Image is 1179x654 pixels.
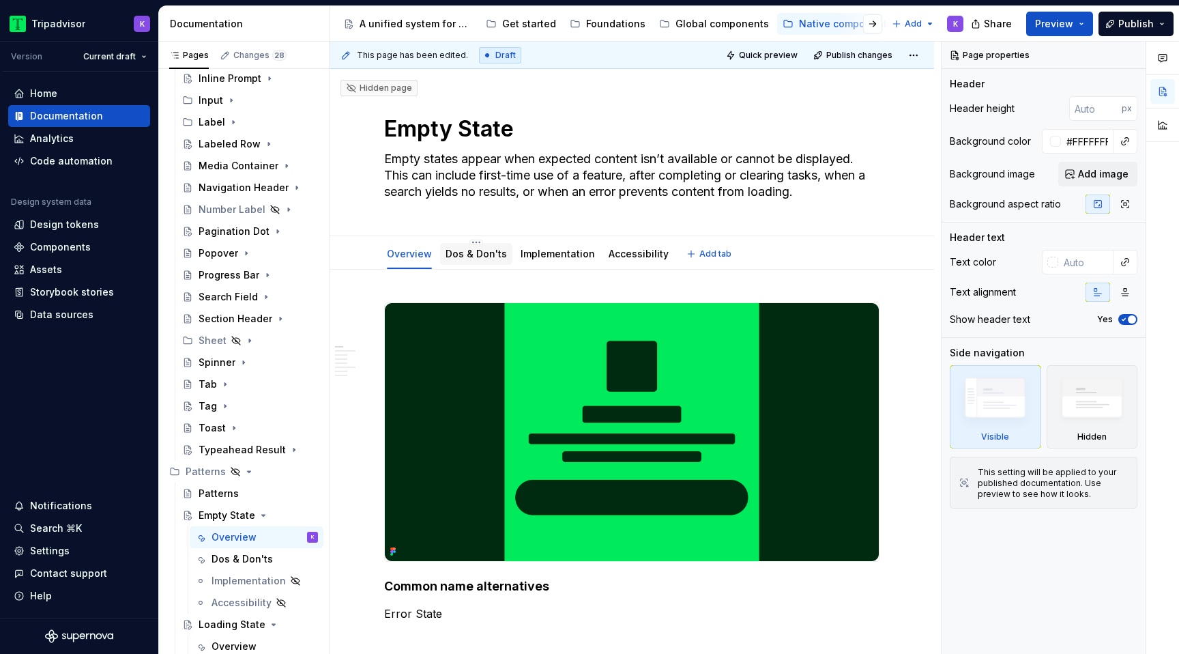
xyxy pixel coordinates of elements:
div: Pages [169,50,209,61]
div: Design tokens [30,218,99,231]
div: Dos & Don'ts [212,552,273,566]
div: Show header text [950,313,1030,326]
div: Pagination Dot [199,225,270,238]
a: Data sources [8,304,150,326]
a: Foundations [564,13,651,35]
a: Implementation [190,570,323,592]
span: Add [905,18,922,29]
a: Typeahead Result [177,439,323,461]
span: Quick preview [739,50,798,61]
button: Notifications [8,495,150,517]
a: Navigation Header [177,177,323,199]
div: This setting will be applied to your published documentation. Use preview to see how it looks. [978,467,1129,500]
button: Help [8,585,150,607]
div: Tag [199,399,217,413]
a: OverviewK [190,526,323,548]
a: Settings [8,540,150,562]
a: Loading State [177,614,323,636]
div: K [953,18,958,29]
div: Search ⌘K [30,522,82,535]
div: Hidden page [346,83,412,94]
span: Publish [1118,17,1154,31]
div: Side navigation [950,346,1025,360]
span: Add tab [699,248,731,259]
label: Yes [1097,314,1113,325]
div: Notifications [30,499,92,513]
div: Popover [199,246,238,260]
span: This page has been edited. [357,50,468,61]
div: Number Label [199,203,265,216]
a: Dos & Don'ts [446,248,507,259]
a: Accessibility [190,592,323,614]
div: Media Container [199,159,278,173]
button: Add image [1058,162,1137,186]
div: Visible [981,431,1009,442]
div: Background image [950,167,1035,181]
span: 28 [272,50,287,61]
p: px [1122,103,1132,114]
div: Labeled Row [199,137,261,151]
button: Add [888,14,939,33]
a: Toast [177,417,323,439]
div: Label [177,111,323,133]
div: Header text [950,231,1005,244]
a: Popover [177,242,323,264]
span: Publish changes [826,50,892,61]
div: Section Header [199,312,272,326]
a: Search Field [177,286,323,308]
div: Hidden [1077,431,1107,442]
div: Code automation [30,154,113,168]
div: Page tree [338,10,885,38]
a: Global components [654,13,774,35]
a: Storybook stories [8,281,150,303]
button: Quick preview [722,46,804,65]
a: Tab [177,373,323,395]
div: Accessibility [212,596,272,610]
span: Draft [495,50,516,61]
div: Documentation [30,109,103,123]
a: Pagination Dot [177,221,323,242]
div: Help [30,589,52,603]
strong: Common name alternatives [384,579,549,593]
div: Hidden [1047,365,1138,449]
div: Tripadvisor [31,17,85,31]
a: Design tokens [8,214,150,236]
p: Error State [384,606,879,622]
div: Text alignment [950,285,1016,299]
div: Patterns [164,461,323,483]
button: Add tab [682,244,738,264]
a: Labeled Row [177,133,323,155]
a: Get started [480,13,562,35]
div: Loading State [199,618,265,631]
div: Input [199,94,223,107]
div: Header [950,77,985,91]
div: Search Field [199,290,258,304]
button: Publish changes [809,46,899,65]
a: Native components [777,13,898,35]
img: 0ed0e8b8-9446-497d-bad0-376821b19aa5.png [10,16,26,32]
div: Toast [199,421,226,435]
div: Contact support [30,567,107,580]
div: Typeahead Result [199,443,286,457]
div: Patterns [199,487,239,500]
svg: Supernova Logo [45,629,113,643]
a: Media Container [177,155,323,177]
div: K [140,18,145,29]
span: Add image [1078,167,1129,181]
a: Analytics [8,128,150,150]
a: Patterns [177,483,323,504]
span: Current draft [83,51,136,62]
div: Analytics [30,132,74,145]
input: Auto [1058,250,1113,274]
a: Components [8,236,150,258]
div: Overview [212,530,257,544]
div: Text color [950,255,996,269]
div: Get started [502,17,556,31]
a: Number Label [177,199,323,221]
div: Documentation [170,17,323,31]
a: Implementation [521,248,595,259]
button: Contact support [8,563,150,584]
div: Native components [799,17,892,31]
div: Design system data [11,197,91,208]
div: Data sources [30,308,93,322]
